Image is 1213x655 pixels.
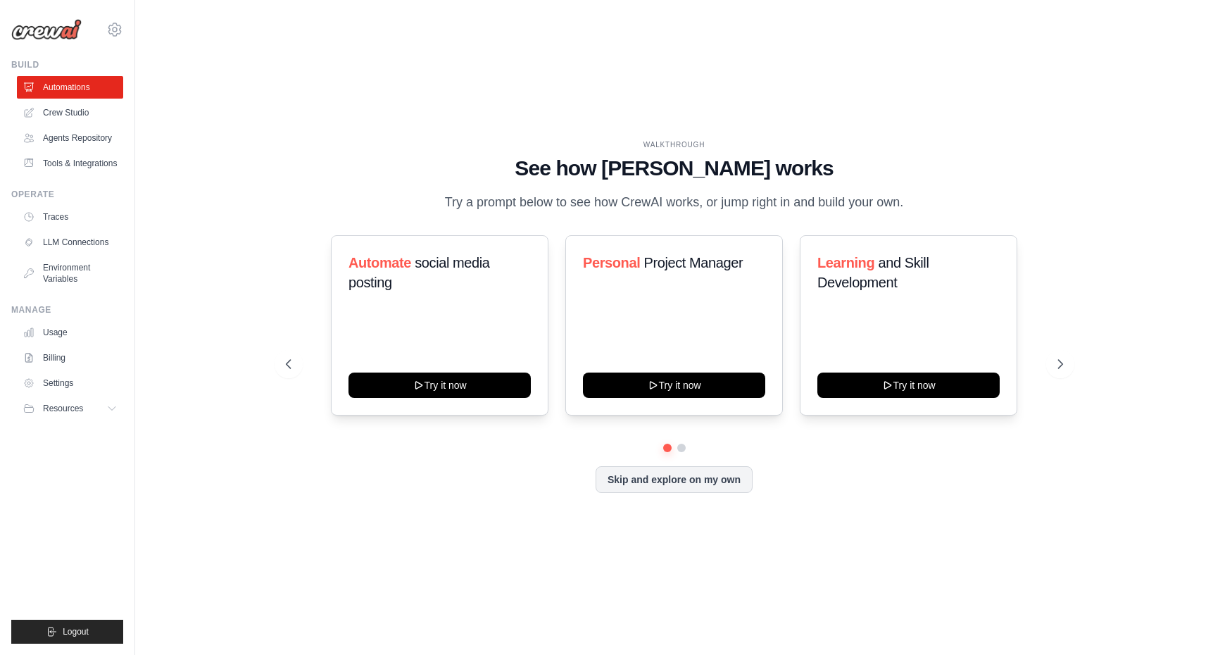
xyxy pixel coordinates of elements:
span: Project Manager [643,255,743,270]
button: Try it now [348,373,531,398]
span: Automate [348,255,411,270]
div: Operate [11,189,123,200]
a: Crew Studio [17,101,123,124]
p: Try a prompt below to see how CrewAI works, or jump right in and build your own. [438,192,911,213]
a: Billing [17,347,123,369]
span: social media posting [348,255,490,290]
a: Traces [17,206,123,228]
a: LLM Connections [17,231,123,254]
a: Automations [17,76,123,99]
button: Skip and explore on my own [596,466,753,493]
div: WALKTHROUGH [286,139,1063,150]
span: Logout [63,626,89,637]
button: Logout [11,620,123,644]
a: Settings [17,372,123,394]
img: Logo [11,19,82,40]
a: Tools & Integrations [17,152,123,175]
div: Build [11,59,123,70]
button: Resources [17,397,123,420]
span: Personal [583,255,640,270]
a: Environment Variables [17,256,123,290]
button: Try it now [817,373,1000,398]
div: Manage [11,304,123,316]
a: Usage [17,321,123,344]
button: Try it now [583,373,765,398]
span: Resources [43,403,83,414]
span: Learning [817,255,874,270]
h1: See how [PERSON_NAME] works [286,156,1063,181]
a: Agents Repository [17,127,123,149]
